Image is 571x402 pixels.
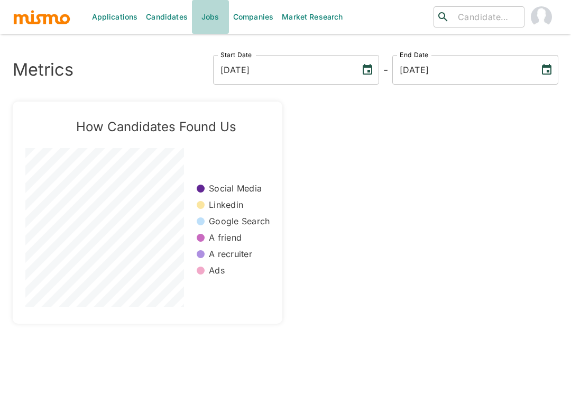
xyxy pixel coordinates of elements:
img: Carmen Vilachá [531,6,552,28]
label: Start Date [220,50,252,59]
img: logo [13,9,71,25]
label: End Date [400,50,428,59]
p: A friend [209,232,242,244]
button: Choose date, selected date is Sep 12, 2022 [357,59,378,80]
input: MM/DD/YYYY [213,55,353,85]
p: Linkedin [209,199,243,211]
p: Ads [209,264,225,277]
h3: Metrics [13,60,73,80]
p: Google Search [209,215,270,227]
input: MM/DD/YYYY [392,55,532,85]
input: Candidate search [454,10,520,24]
p: Social Media [209,182,262,195]
h6: - [383,61,388,78]
button: Choose date, selected date is Sep 12, 2025 [536,59,557,80]
p: A recruiter [209,248,252,260]
h5: How Candidates Found Us [42,118,270,135]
